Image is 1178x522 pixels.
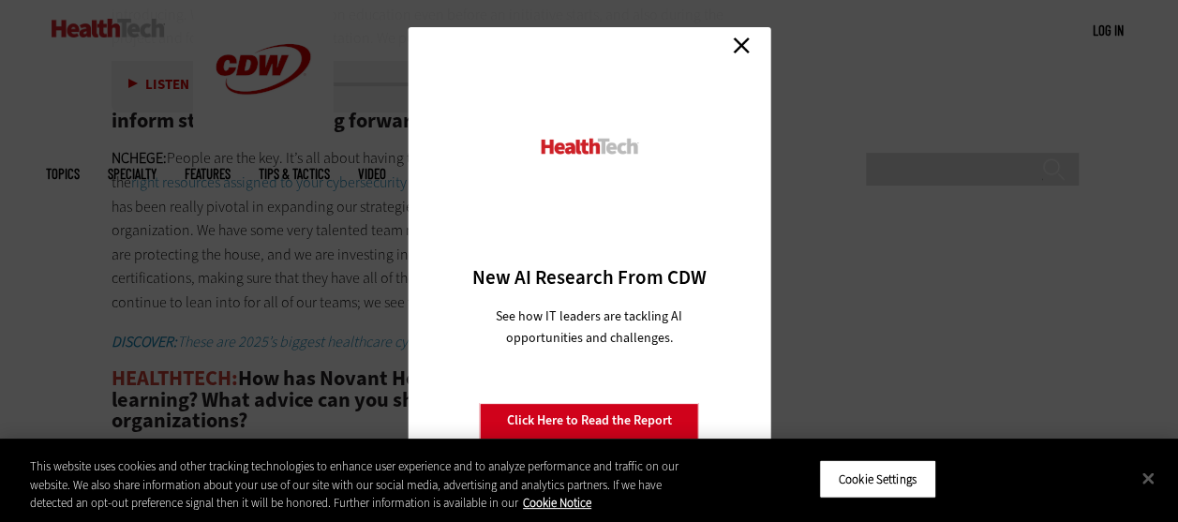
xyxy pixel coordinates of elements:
h3: New AI Research From CDW [440,264,738,291]
a: Click Here to Read the Report [480,403,699,439]
a: More information about your privacy [523,495,591,511]
div: This website uses cookies and other tracking technologies to enhance user experience and to analy... [30,457,707,513]
a: Close [727,32,755,60]
img: HealthTech_0.png [538,137,640,157]
button: Close [1127,457,1169,499]
p: See how IT leaders are tackling AI opportunities and challenges. [473,306,705,349]
button: Cookie Settings [819,459,936,499]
